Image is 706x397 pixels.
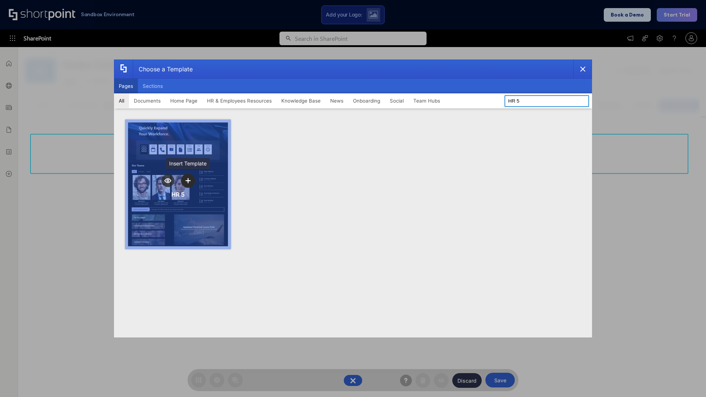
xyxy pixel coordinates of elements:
[325,93,348,108] button: News
[202,93,277,108] button: HR & Employees Resources
[669,362,706,397] iframe: Chat Widget
[114,60,592,337] div: template selector
[114,79,138,93] button: Pages
[138,79,168,93] button: Sections
[129,93,165,108] button: Documents
[165,93,202,108] button: Home Page
[409,93,445,108] button: Team Hubs
[348,93,385,108] button: Onboarding
[133,60,193,78] div: Choose a Template
[171,191,185,198] div: HR 5
[385,93,409,108] button: Social
[277,93,325,108] button: Knowledge Base
[114,93,129,108] button: All
[504,95,589,107] input: Search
